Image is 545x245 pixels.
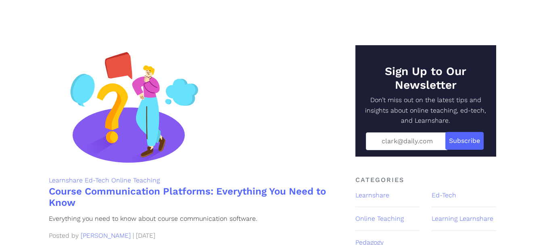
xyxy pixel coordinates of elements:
h6: Categories [355,176,497,184]
span: | [133,232,134,239]
a: Ed-Tech [85,176,109,184]
a: Learnshare [355,191,389,199]
a: Course Communication Platforms: Everything You Need to Know [49,186,326,209]
a: Learnshare [49,176,83,184]
input: clark@daily.com [366,132,448,150]
p: Everything you need to know about course communication software. [49,214,343,224]
h3: Sign Up to Our Newsletter [365,65,487,92]
img: Card image cap [49,45,213,169]
button: Subscribe [445,132,484,150]
p: Don’t miss out on the latest tips and insights about online teaching, ed-tech, and Learnshare. [365,95,487,126]
a: Ed-Tech [432,191,456,199]
a: Online Teaching [111,176,160,184]
span: Posted by [49,232,79,239]
a: [PERSON_NAME] [81,232,131,239]
span: [DATE] [136,232,155,239]
a: Online Teaching [355,215,404,222]
a: Learning Learnshare [432,215,493,222]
